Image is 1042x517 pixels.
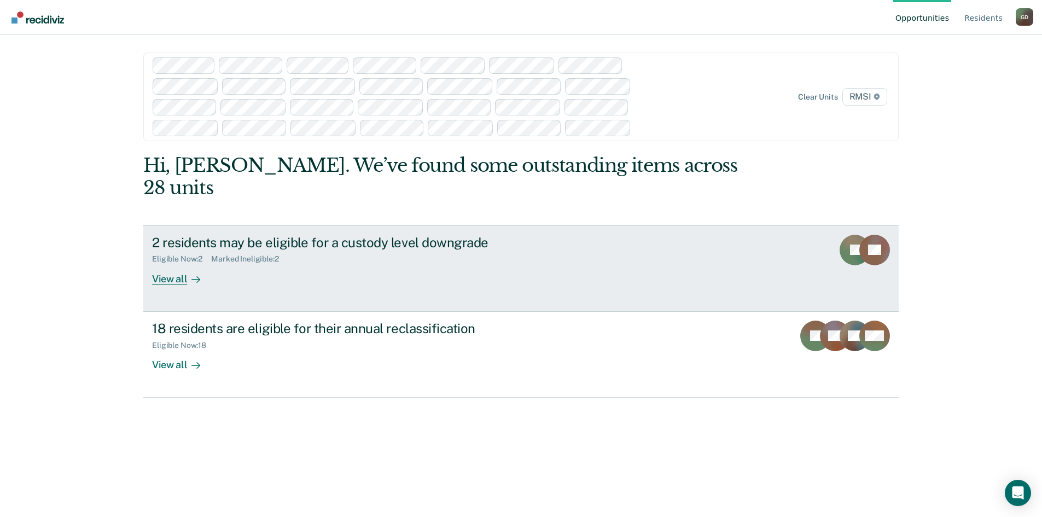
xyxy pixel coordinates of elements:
[798,92,838,102] div: Clear units
[152,350,213,371] div: View all
[143,154,748,199] div: Hi, [PERSON_NAME]. We’ve found some outstanding items across 28 units
[143,225,899,312] a: 2 residents may be eligible for a custody level downgradeEligible Now:2Marked Ineligible:2View all
[152,264,213,285] div: View all
[1016,8,1033,26] button: Profile dropdown button
[11,11,64,24] img: Recidiviz
[152,254,211,264] div: Eligible Now : 2
[1016,8,1033,26] div: G D
[152,235,536,251] div: 2 residents may be eligible for a custody level downgrade
[143,312,899,398] a: 18 residents are eligible for their annual reclassificationEligible Now:18View all
[152,321,536,336] div: 18 residents are eligible for their annual reclassification
[152,341,215,350] div: Eligible Now : 18
[211,254,287,264] div: Marked Ineligible : 2
[1005,480,1031,506] div: Open Intercom Messenger
[842,88,887,106] span: RMSI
